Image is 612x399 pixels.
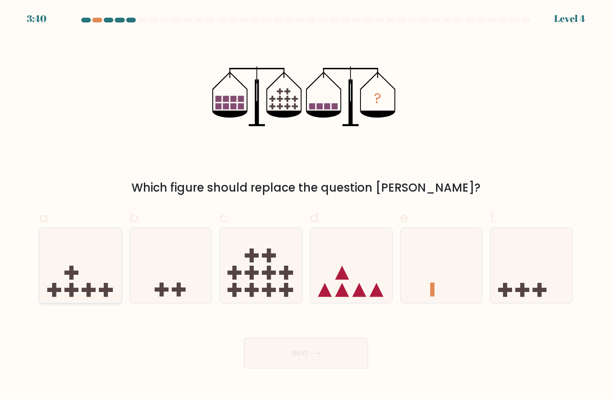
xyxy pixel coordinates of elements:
[39,208,51,227] span: a.
[490,208,497,227] span: f.
[554,11,585,26] div: Level 4
[400,208,411,227] span: e.
[27,11,46,26] div: 3:40
[310,208,321,227] span: d.
[130,208,141,227] span: b.
[244,338,368,368] button: Next
[45,179,567,196] div: Which figure should replace the question [PERSON_NAME]?
[374,88,381,108] tspan: ?
[219,208,230,227] span: c.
